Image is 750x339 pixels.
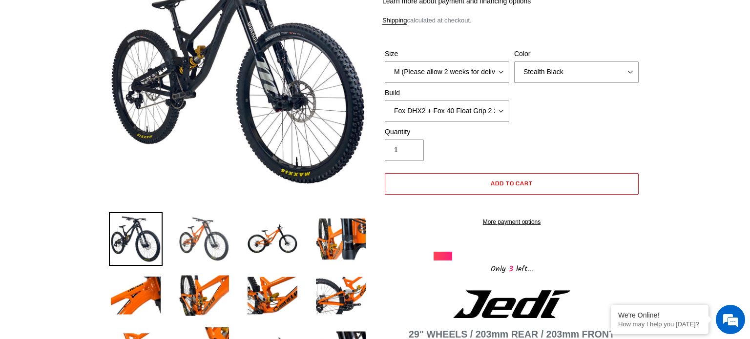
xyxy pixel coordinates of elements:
p: How may I help you today? [618,320,701,328]
img: Load image into Gallery viewer, JEDI 29 - Complete Bike [177,269,231,322]
div: We're Online! [618,311,701,319]
button: Add to cart [385,173,639,195]
textarea: Type your message and hit 'Enter' [5,231,186,265]
img: Load image into Gallery viewer, JEDI 29 - Complete Bike [246,269,299,322]
div: Only left... [434,260,590,276]
div: Chat with us now [65,55,179,67]
span: Add to cart [491,179,533,187]
img: Load image into Gallery viewer, JEDI 29 - Complete Bike [109,212,163,266]
div: Navigation go back [11,54,25,68]
img: Load image into Gallery viewer, JEDI 29 - Complete Bike [177,212,231,266]
img: d_696896380_company_1647369064580_696896380 [31,49,56,73]
img: Load image into Gallery viewer, JEDI 29 - Complete Bike [314,212,368,266]
label: Quantity [385,127,509,137]
img: Jedi Logo [453,290,570,318]
label: Color [514,49,639,59]
div: Minimize live chat window [160,5,184,28]
label: Build [385,88,509,98]
label: Size [385,49,509,59]
span: 3 [506,263,516,275]
a: Shipping [382,17,407,25]
span: We're online! [57,105,135,204]
img: Load image into Gallery viewer, JEDI 29 - Complete Bike [246,212,299,266]
a: More payment options [385,218,639,226]
img: Load image into Gallery viewer, JEDI 29 - Complete Bike [314,269,368,322]
img: Load image into Gallery viewer, JEDI 29 - Complete Bike [109,269,163,322]
div: calculated at checkout. [382,16,641,25]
